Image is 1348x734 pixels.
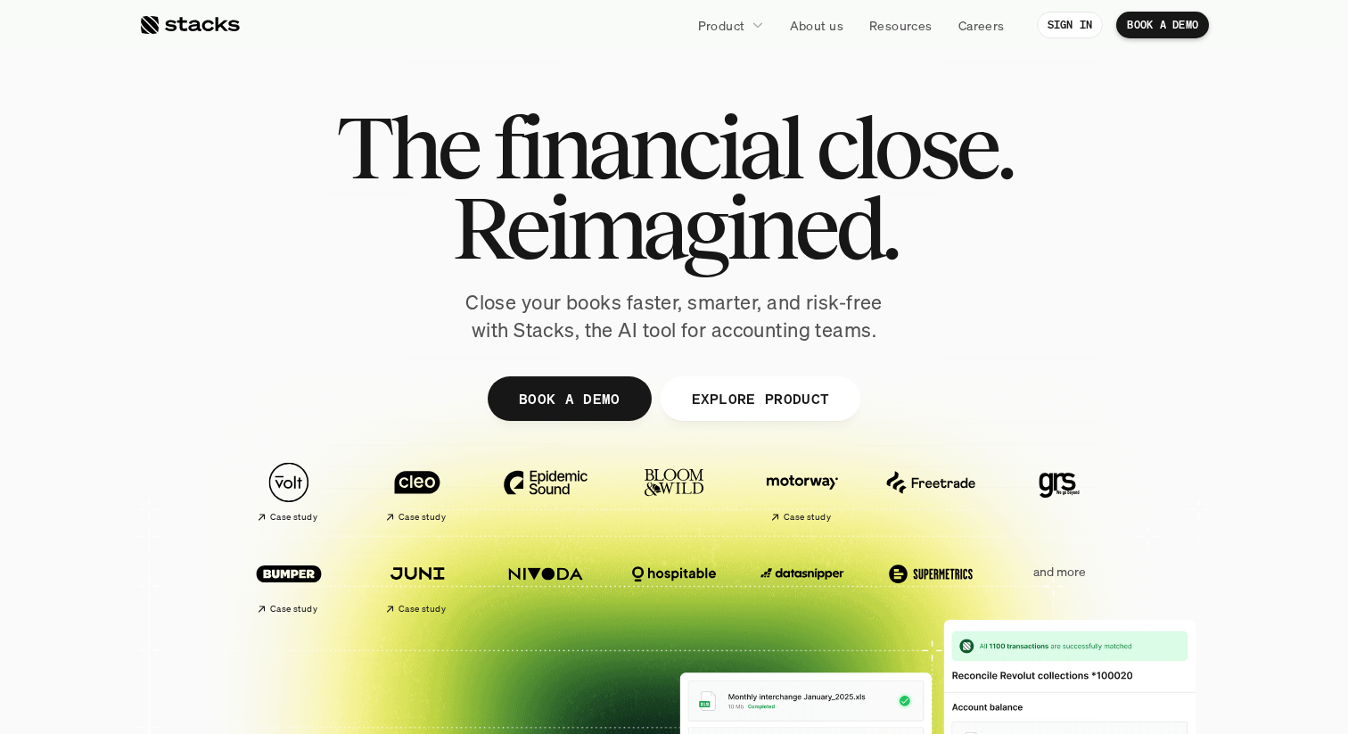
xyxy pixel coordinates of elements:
a: BOOK A DEMO [488,376,652,421]
p: SIGN IN [1048,19,1093,31]
a: Case study [234,453,344,531]
span: financial [493,107,801,187]
a: Careers [948,9,1015,41]
a: Case study [234,544,344,622]
p: Careers [958,16,1005,35]
p: BOOK A DEMO [1127,19,1198,31]
h2: Case study [270,512,317,523]
p: EXPLORE PRODUCT [691,385,829,411]
a: BOOK A DEMO [1116,12,1209,38]
h2: Case study [399,512,446,523]
p: Resources [869,16,933,35]
span: close. [816,107,1012,187]
h2: Case study [784,512,831,523]
a: Case study [747,453,858,531]
a: About us [779,9,854,41]
h2: Case study [270,604,317,614]
a: Case study [362,453,473,531]
p: Product [698,16,745,35]
a: Resources [859,9,943,41]
span: Reimagined. [452,187,897,268]
p: and more [1004,565,1114,580]
span: The [336,107,478,187]
p: Close your books faster, smarter, and risk-free with Stacks, the AI tool for accounting teams. [451,289,897,344]
p: BOOK A DEMO [519,385,621,411]
h2: Case study [399,604,446,614]
p: About us [790,16,843,35]
a: SIGN IN [1037,12,1104,38]
a: Case study [362,544,473,622]
a: EXPLORE PRODUCT [660,376,860,421]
